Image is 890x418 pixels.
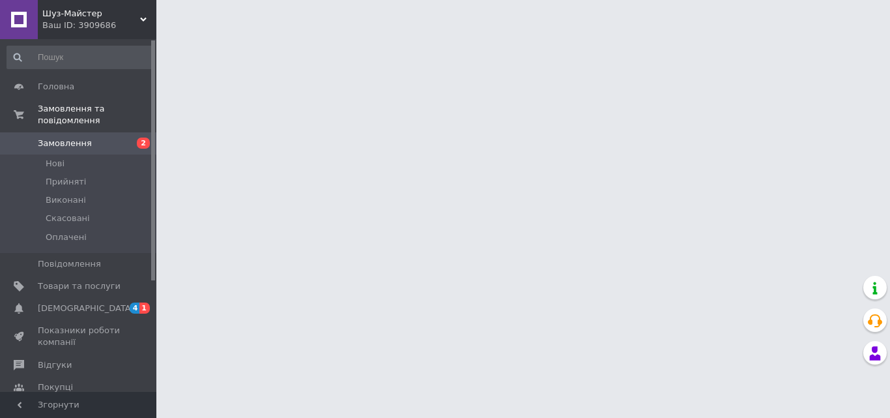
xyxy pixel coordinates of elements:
div: Ваш ID: 3909686 [42,20,156,31]
span: [DEMOGRAPHIC_DATA] [38,303,134,314]
span: Скасовані [46,213,90,224]
input: Пошук [7,46,154,69]
span: Нові [46,158,65,170]
span: Повідомлення [38,258,101,270]
span: Шуз-Майстер [42,8,140,20]
span: Покупці [38,381,73,393]
span: Показники роботи компанії [38,325,121,348]
span: Товари та послуги [38,280,121,292]
span: Замовлення та повідомлення [38,103,156,127]
span: Відгуки [38,359,72,371]
span: 1 [139,303,150,314]
span: Замовлення [38,138,92,149]
span: Оплачені [46,231,87,243]
span: Виконані [46,194,86,206]
span: Прийняті [46,176,86,188]
span: Головна [38,81,74,93]
span: 2 [137,138,150,149]
span: 4 [130,303,140,314]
